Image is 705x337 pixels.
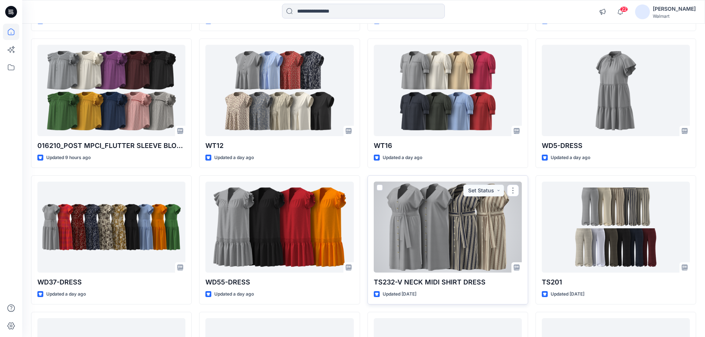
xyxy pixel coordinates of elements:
p: Updated 9 hours ago [46,154,91,162]
p: WT12 [205,141,353,151]
a: TS201 [542,182,690,273]
a: TS232-V NECK MIDI SHIRT DRESS [374,182,522,273]
p: Updated a day ago [551,154,590,162]
p: 016210_POST MPCI_FLUTTER SLEEVE BLOUSE [37,141,185,151]
p: Updated a day ago [214,154,254,162]
a: WD37-DRESS [37,182,185,273]
p: Updated [DATE] [383,290,416,298]
a: WT12 [205,45,353,136]
p: TS232-V NECK MIDI SHIRT DRESS [374,277,522,287]
p: TS201 [542,277,690,287]
p: Updated [DATE] [551,290,584,298]
p: Updated a day ago [383,154,422,162]
img: avatar [635,4,650,19]
a: WD5-DRESS [542,45,690,136]
span: 22 [620,6,628,12]
div: Walmart [653,13,696,19]
a: WD55-DRESS [205,182,353,273]
p: WD5-DRESS [542,141,690,151]
p: WD55-DRESS [205,277,353,287]
a: WT16 [374,45,522,136]
p: Updated a day ago [214,290,254,298]
div: [PERSON_NAME] [653,4,696,13]
p: Updated a day ago [46,290,86,298]
p: WD37-DRESS [37,277,185,287]
a: 016210_POST MPCI_FLUTTER SLEEVE BLOUSE [37,45,185,136]
p: WT16 [374,141,522,151]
